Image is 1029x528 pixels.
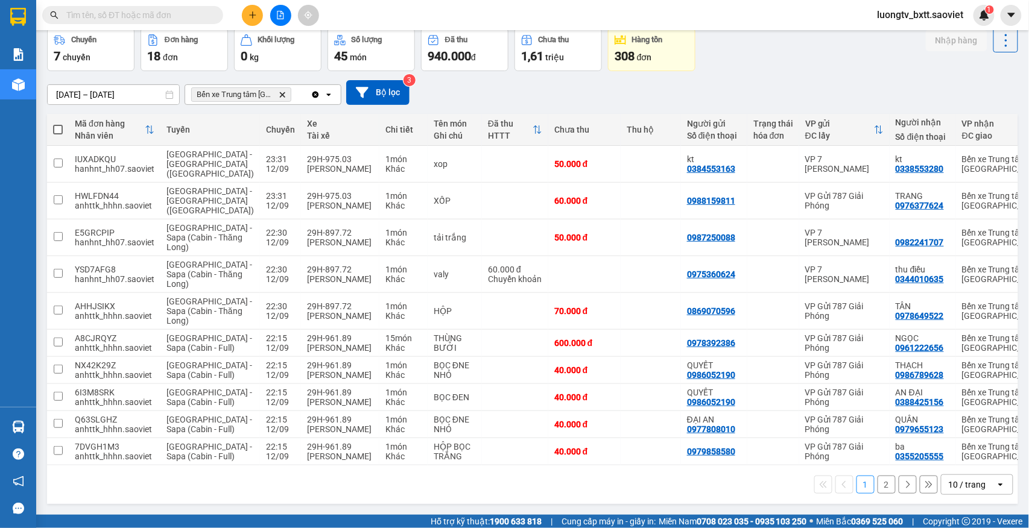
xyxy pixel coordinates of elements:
div: hanhnt_hh07.saoviet [75,237,154,247]
span: món [350,52,367,62]
div: [PERSON_NAME] [307,201,373,210]
div: 0961222656 [896,343,944,353]
div: Q63SLGHZ [75,415,154,424]
span: đ [471,52,476,62]
div: 70.000 đ [554,306,615,316]
div: BỌC ĐNE NHỎ [434,415,476,434]
span: file-add [276,11,285,19]
div: IUXADKQU [75,154,154,164]
div: TÂN [896,301,950,311]
input: Select a date range. [48,85,179,104]
div: Khác [385,164,422,174]
svg: open [324,90,334,99]
div: 12/09 [266,274,295,284]
span: đơn [163,52,178,62]
div: Người gửi [687,119,741,128]
span: [GEOGRAPHIC_DATA] - Sapa (Cabin - Full) [166,388,252,407]
div: Khác [385,274,422,284]
div: [PERSON_NAME] [307,343,373,353]
strong: 0708 023 035 - 0935 103 250 [697,517,807,526]
div: 1 món [385,154,422,164]
div: Số điện thoại [896,132,950,142]
span: [GEOGRAPHIC_DATA] - Sapa (Cabin - Thăng Long) [166,297,252,325]
div: Đã thu [488,119,533,128]
span: aim [304,11,312,19]
div: Số điện thoại [687,131,741,140]
div: [PERSON_NAME] [307,237,373,247]
svg: Delete [279,91,286,98]
div: 22:15 [266,388,295,397]
div: QUÂN [896,415,950,424]
span: search [50,11,59,19]
div: Chuyến [266,125,295,134]
div: 0975360624 [687,269,735,279]
div: hanhnt_hh07.saoviet [75,164,154,174]
div: AHHJSIKX [75,301,154,311]
div: 29H-961.89 [307,360,373,370]
img: solution-icon [12,48,25,61]
div: Ghi chú [434,131,476,140]
div: 0982241707 [896,237,944,247]
div: HỘP [434,306,476,316]
div: [PERSON_NAME] [307,311,373,321]
div: anhttk_hhhn.saoviet [75,370,154,380]
span: 1 [987,5,992,14]
div: Chưa thu [539,36,569,44]
span: chuyến [63,52,90,62]
span: | [551,515,552,528]
div: Tuyến [166,125,254,134]
div: 23:31 [266,191,295,201]
div: xop [434,159,476,169]
div: A8CJRQYZ [75,333,154,343]
div: VP 7 [PERSON_NAME] [805,228,884,247]
div: 15 món [385,333,422,343]
span: [GEOGRAPHIC_DATA] - [GEOGRAPHIC_DATA] ([GEOGRAPHIC_DATA]) [166,149,254,178]
div: Khác [385,397,422,407]
div: 12/09 [266,237,295,247]
div: 1 món [385,442,422,451]
button: file-add [270,5,291,26]
div: thu điều [896,265,950,274]
span: copyright [962,517,970,526]
div: 0977808010 [687,424,735,434]
div: 1 món [385,301,422,311]
div: 40.000 đ [554,365,615,375]
div: 29H-975.03 [307,154,373,164]
span: 308 [615,49,635,63]
div: 0978649522 [896,311,944,321]
div: Chuyến [71,36,97,44]
div: Thu hộ [627,125,675,134]
div: Hàng tồn [632,36,663,44]
div: 29H-897.72 [307,265,373,274]
div: 600.000 đ [554,338,615,348]
div: [PERSON_NAME] [307,451,373,461]
div: Chuyển khoản [488,274,542,284]
div: Trạng thái [753,119,793,128]
button: aim [298,5,319,26]
span: | [913,515,914,528]
button: Số lượng45món [328,28,415,71]
span: plus [249,11,257,19]
div: [PERSON_NAME] [307,370,373,380]
span: [GEOGRAPHIC_DATA] - Sapa (Cabin - Full) [166,360,252,380]
button: Bộ lọc [346,80,410,105]
div: VP Gửi 787 Giải Phóng [805,191,884,210]
div: 12/09 [266,164,295,174]
span: [GEOGRAPHIC_DATA] - Sapa (Cabin - Thăng Long) [166,260,252,289]
input: Tìm tên, số ĐT hoặc mã đơn [66,8,209,22]
div: 0986052190 [687,397,735,407]
div: hóa đơn [753,131,793,140]
button: caret-down [1001,5,1022,26]
div: HWLFDN44 [75,191,154,201]
div: 29H-961.89 [307,415,373,424]
span: 45 [334,49,347,63]
div: QUYẾT [687,360,741,370]
div: VP Gửi 787 Giải Phóng [805,388,884,407]
div: 29H-897.72 [307,228,373,237]
span: [GEOGRAPHIC_DATA] - Sapa (Cabin - Full) [166,333,252,353]
div: 7DVGH1M3 [75,442,154,451]
span: 18 [147,49,160,63]
div: 22:15 [266,442,295,451]
div: ba [896,442,950,451]
div: 0986789628 [896,370,944,380]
